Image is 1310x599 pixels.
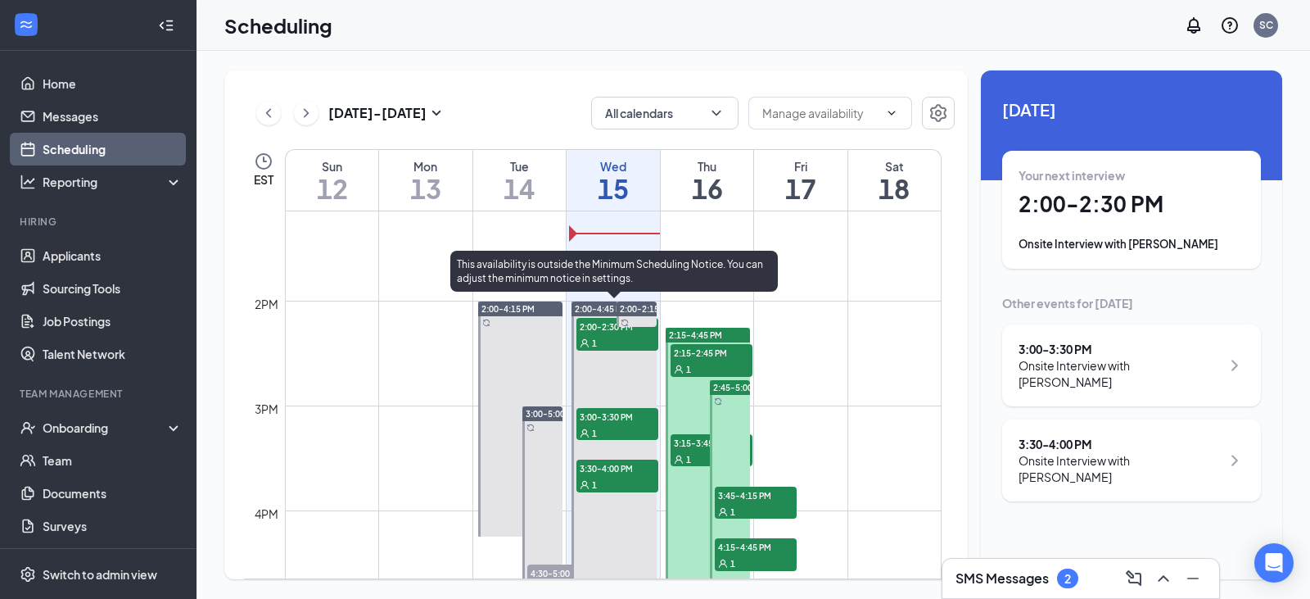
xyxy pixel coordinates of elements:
span: 2:15-2:45 PM [671,344,752,361]
svg: ChevronLeft [260,103,277,123]
span: 3:45-4:15 PM [715,487,797,503]
a: October 15, 2025 [567,150,660,211]
div: 4pm [251,505,282,523]
a: Job Postings [43,305,183,338]
span: 2:45-5:00 PM [713,382,766,393]
svg: Settings [928,103,948,123]
a: Applicants [43,239,183,272]
div: Switch to admin view [43,566,157,583]
svg: Collapse [158,17,174,34]
svg: User [674,455,684,465]
h1: 12 [286,175,378,202]
a: Messages [43,100,183,133]
span: 1 [592,479,597,491]
div: Open Intercom Messenger [1254,543,1294,583]
div: Onboarding [43,420,169,436]
span: 3:15-3:45 PM [671,434,752,451]
svg: ChevronDown [885,107,898,120]
div: Hiring [20,215,179,229]
a: Surveys [43,510,183,542]
h1: 2:00 - 2:30 PM [1019,190,1244,218]
div: Team Management [20,387,179,401]
span: EST [254,171,273,188]
span: 1 [686,454,691,465]
span: 3:30-4:00 PM [576,460,658,476]
span: 4:15-4:45 PM [715,538,797,555]
svg: User [718,507,728,517]
span: 2:00-4:15 PM [481,303,535,315]
h1: 14 [473,175,567,202]
div: Fri [754,158,847,175]
svg: User [580,338,589,348]
a: Team [43,444,183,477]
h1: 17 [754,175,847,202]
div: Onsite Interview with [PERSON_NAME] [1019,357,1221,390]
svg: Minimize [1183,569,1203,588]
span: 1 [730,506,735,518]
a: October 18, 2025 [848,150,941,211]
span: [DATE] [1002,97,1261,122]
div: Onsite Interview with [PERSON_NAME] [1019,452,1221,485]
a: Scheduling [43,133,183,166]
span: 3:00-5:00 PM [526,408,579,420]
div: Your next interview [1019,167,1244,184]
span: 1 [686,364,691,375]
svg: User [580,480,589,490]
button: ComposeMessage [1121,565,1147,592]
div: Reporting [43,174,183,190]
button: Settings [922,97,955,129]
a: October 14, 2025 [473,150,567,211]
div: Other events for [DATE] [1002,295,1261,311]
span: 4:30-5:00 PM [527,565,609,581]
svg: ChevronUp [1154,569,1173,588]
svg: ChevronRight [298,103,314,123]
h1: 13 [379,175,472,202]
div: 2 [1064,572,1071,586]
button: All calendarsChevronDown [591,97,739,129]
div: 2pm [251,295,282,313]
div: This availability is outside the Minimum Scheduling Notice. You can adjust the minimum notice in ... [450,251,778,292]
a: October 16, 2025 [661,150,754,211]
svg: Sync [714,397,722,406]
svg: Sync [621,319,629,327]
svg: Analysis [20,174,36,190]
span: 2:15-4:45 PM [669,329,722,341]
svg: WorkstreamLogo [18,16,34,33]
svg: User [580,429,589,438]
svg: ChevronRight [1225,356,1244,375]
svg: ChevronRight [1225,451,1244,470]
button: ChevronRight [294,101,318,125]
h3: SMS Messages [955,570,1049,588]
svg: ChevronDown [708,105,725,121]
button: ChevronLeft [256,101,281,125]
span: 2:00-2:15 PM [620,303,673,315]
svg: SmallChevronDown [427,103,446,123]
svg: Settings [20,566,36,583]
h3: [DATE] - [DATE] [328,104,427,122]
h1: 15 [567,175,660,202]
div: 3:00 - 3:30 PM [1019,341,1221,357]
span: 2:00-2:30 PM [576,318,658,334]
svg: Notifications [1184,16,1204,35]
svg: User [674,365,684,374]
svg: Clock [254,152,273,171]
a: Documents [43,477,183,510]
span: 3:00-3:30 PM [576,408,658,424]
svg: QuestionInfo [1220,16,1240,35]
div: 3:30 - 4:00 PM [1019,436,1221,452]
span: 1 [730,558,735,570]
button: Minimize [1180,565,1206,592]
a: October 17, 2025 [754,150,847,211]
div: Sun [286,158,378,175]
h1: Scheduling [224,11,332,39]
svg: ComposeMessage [1124,569,1144,588]
svg: UserCheck [20,420,36,436]
svg: Sync [482,319,490,327]
div: Wed [567,158,660,175]
h1: 16 [661,175,754,202]
div: Onsite Interview with [PERSON_NAME] [1019,236,1244,252]
svg: Sync [526,424,535,432]
div: Mon [379,158,472,175]
div: 3pm [251,400,282,418]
